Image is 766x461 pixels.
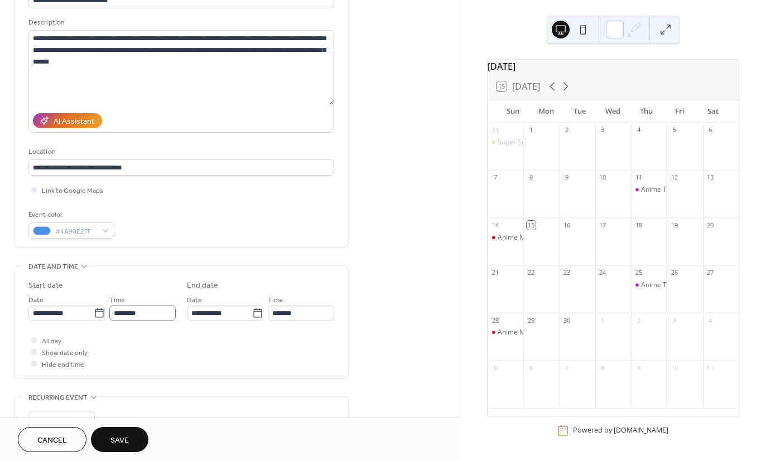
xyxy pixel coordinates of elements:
[527,173,535,182] div: 8
[562,173,571,182] div: 9
[563,100,596,123] div: Tue
[599,316,607,324] div: 1
[706,126,715,134] div: 6
[527,126,535,134] div: 1
[498,138,693,147] div: Super Smash Bros Melee Vacationland [GEOGRAPHIC_DATA] 2
[562,316,571,324] div: 30
[631,280,667,290] div: Anime Trivia
[670,269,678,277] div: 26
[634,126,643,134] div: 4
[28,146,332,158] div: Location
[527,316,535,324] div: 29
[599,221,607,229] div: 17
[498,233,577,242] div: Anime Movie Watch Party
[109,294,125,306] span: Time
[530,100,563,123] div: Mon
[527,221,535,229] div: 15
[91,427,148,452] button: Save
[28,280,63,292] div: Start date
[599,269,607,277] div: 24
[670,173,678,182] div: 12
[28,392,88,404] span: Recurring event
[527,269,535,277] div: 22
[54,116,94,128] div: AI Assistant
[268,294,283,306] span: Time
[631,185,667,195] div: Anime Trivia
[491,221,499,229] div: 14
[696,100,730,123] div: Sat
[491,173,499,182] div: 7
[634,316,643,324] div: 2
[42,185,103,197] span: Link to Google Maps
[706,269,715,277] div: 27
[634,269,643,277] div: 25
[599,126,607,134] div: 3
[187,280,218,292] div: End date
[187,294,202,306] span: Date
[663,100,697,123] div: Fri
[562,363,571,372] div: 7
[630,100,663,123] div: Thu
[491,363,499,372] div: 5
[18,427,86,452] button: Cancel
[596,100,630,123] div: Wed
[42,359,84,371] span: Hide end time
[491,316,499,324] div: 28
[33,113,102,128] button: AI Assistant
[562,221,571,229] div: 16
[706,173,715,182] div: 13
[491,126,499,134] div: 31
[706,221,715,229] div: 20
[110,435,129,447] span: Save
[670,126,678,134] div: 5
[670,221,678,229] div: 19
[634,173,643,182] div: 11
[28,294,44,306] span: Date
[497,100,530,123] div: Sun
[488,60,739,73] div: [DATE]
[55,226,97,237] span: #4A90E2FF
[491,269,499,277] div: 21
[706,316,715,324] div: 4
[33,414,75,426] span: Do not repeat
[599,173,607,182] div: 10
[562,126,571,134] div: 2
[527,363,535,372] div: 6
[670,316,678,324] div: 3
[28,17,332,28] div: Description
[614,426,668,435] a: [DOMAIN_NAME]
[599,363,607,372] div: 8
[670,363,678,372] div: 10
[498,328,577,337] div: Anime Movie Watch Party
[488,328,523,337] div: Anime Movie Watch Party
[28,209,112,221] div: Event color
[42,347,88,359] span: Show date only
[28,261,78,273] span: Date and time
[634,363,643,372] div: 9
[562,269,571,277] div: 23
[42,336,61,347] span: All day
[641,280,680,290] div: Anime Trivia
[706,363,715,372] div: 11
[37,435,67,447] span: Cancel
[488,138,523,147] div: Super Smash Bros Melee Vacationland Arcadian 2
[634,221,643,229] div: 18
[573,426,668,435] div: Powered by
[488,233,523,242] div: Anime Movie Watch Party
[641,185,680,195] div: Anime Trivia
